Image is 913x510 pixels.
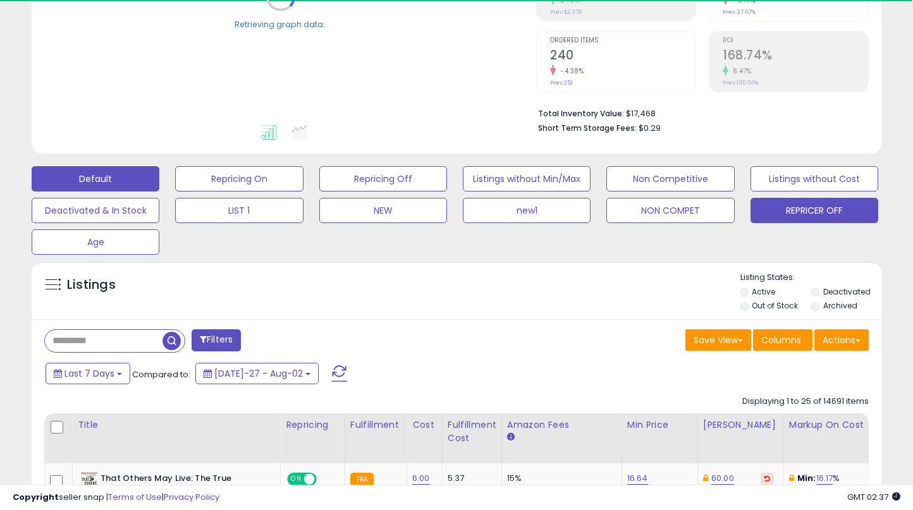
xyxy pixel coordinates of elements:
a: 16.17 [816,472,833,485]
button: NON COMPET [606,198,734,223]
small: -4.38% [556,66,584,76]
div: Retrieving graph data.. [235,18,327,30]
div: Markup on Cost [789,418,898,432]
strong: Copyright [13,491,59,503]
h5: Listings [67,276,116,294]
small: Prev: $2,378 [550,8,582,16]
button: Repricing On [175,166,303,191]
div: Min Price [627,418,692,432]
div: Fulfillment [350,418,401,432]
button: Filters [192,329,241,351]
li: $17,468 [538,105,859,120]
span: Ordered Items [550,37,695,44]
div: Displaying 1 to 25 of 14691 items [742,396,869,408]
span: 2025-08-10 02:37 GMT [847,491,900,503]
div: [PERSON_NAME] [703,418,778,432]
span: [DATE]-27 - Aug-02 [214,367,303,380]
a: Privacy Policy [164,491,219,503]
span: Last 7 Days [64,367,114,380]
div: seller snap | | [13,492,219,504]
button: Default [32,166,159,191]
button: Listings without Min/Max [463,166,591,191]
span: Compared to: [132,368,190,380]
button: [DATE]-27 - Aug-02 [195,363,319,384]
button: Non Competitive [606,166,734,191]
b: Min: [797,472,816,484]
h2: 240 [550,48,695,65]
span: ROI [723,37,868,44]
b: Short Term Storage Fees: [538,123,637,133]
b: Total Inventory Value: [538,108,624,119]
button: Deactivated & In Stock [32,198,159,223]
div: Amazon Fees [507,418,616,432]
button: LIST 1 [175,198,303,223]
div: Fulfillment Cost [448,418,496,445]
button: Columns [753,329,812,351]
th: The percentage added to the cost of goods (COGS) that forms the calculator for Min & Max prices. [783,413,904,463]
span: $0.29 [639,122,661,134]
button: Listings without Cost [751,166,878,191]
button: new1 [463,198,591,223]
label: Deactivated [823,286,871,297]
span: Columns [761,334,801,346]
p: Listing States: [740,272,881,284]
div: Repricing [286,418,340,432]
small: Prev: 251 [550,79,573,87]
small: Prev: 155.56% [723,79,759,87]
small: 8.47% [728,66,752,76]
button: Last 7 Days [46,363,130,384]
button: Save View [685,329,751,351]
button: REPRICER OFF [751,198,878,223]
a: Terms of Use [108,491,162,503]
a: 16.64 [627,472,648,485]
button: Actions [814,329,869,351]
h2: 168.74% [723,48,868,65]
button: NEW [319,198,447,223]
div: Title [78,418,275,432]
label: Archived [823,300,857,311]
label: Active [752,286,775,297]
button: Repricing Off [319,166,447,191]
a: 6.00 [412,472,430,485]
a: 60.00 [711,472,734,485]
button: Age [32,229,159,255]
small: Amazon Fees. [507,432,515,443]
div: Cost [412,418,437,432]
label: Out of Stock [752,300,798,311]
small: Prev: 37.67% [723,8,756,16]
